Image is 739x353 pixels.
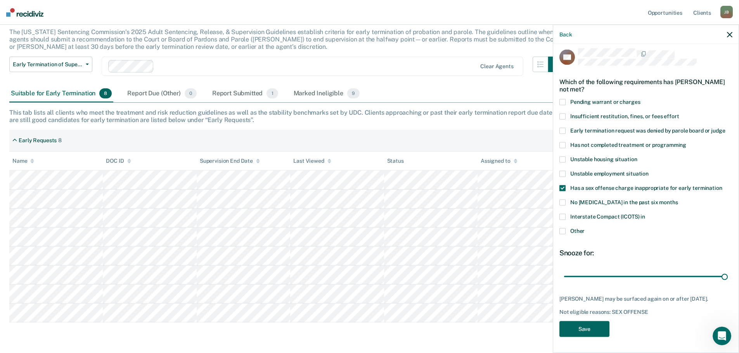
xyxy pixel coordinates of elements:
[559,321,609,337] button: Save
[9,85,113,102] div: Suitable for Early Termination
[559,31,572,38] button: Back
[570,214,645,220] span: Interstate Compact (ICOTS) in
[481,158,517,164] div: Assigned to
[292,85,362,102] div: Marked Ineligible
[19,137,57,144] div: Early Requests
[559,308,732,315] div: Not eligible reasons: SEX OFFENSE
[570,113,679,119] span: Insufficient restitution, fines, or fees effort
[126,85,198,102] div: Report Due (Other)
[347,88,360,98] span: 9
[99,88,112,98] span: 8
[9,109,730,124] div: This tab lists all clients who meet the treatment and risk reduction guidelines as well as the st...
[9,28,561,50] p: The [US_STATE] Sentencing Commission’s 2025 Adult Sentencing, Release, & Supervision Guidelines e...
[570,127,725,134] span: Early termination request was denied by parole board or judge
[58,137,62,144] div: 8
[480,63,513,70] div: Clear agents
[720,6,733,18] div: J B
[6,8,43,17] img: Recidiviz
[106,158,131,164] div: DOC ID
[713,327,731,345] iframe: Intercom live chat
[570,170,649,177] span: Unstable employment situation
[570,199,678,205] span: No [MEDICAL_DATA] in the past six months
[570,99,640,105] span: Pending warrant or charges
[570,185,722,191] span: Has a sex offense charge inappropriate for early termination
[12,158,34,164] div: Name
[387,158,404,164] div: Status
[185,88,197,98] span: 0
[559,296,732,302] div: [PERSON_NAME] may be surfaced again on or after [DATE].
[559,72,732,99] div: Which of the following requirements has [PERSON_NAME] not met?
[293,158,331,164] div: Last Viewed
[211,85,280,102] div: Report Submitted
[13,61,83,68] span: Early Termination of Supervision
[559,249,732,257] div: Snooze for:
[200,158,260,164] div: Supervision End Date
[267,88,278,98] span: 1
[570,228,585,234] span: Other
[570,142,686,148] span: Has not completed treatment or programming
[570,156,637,162] span: Unstable housing situation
